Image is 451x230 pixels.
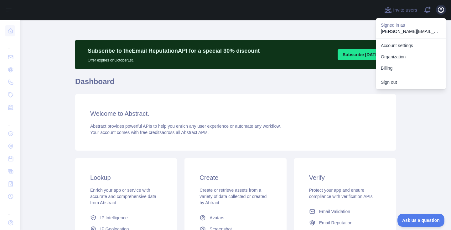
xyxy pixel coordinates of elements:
[90,188,156,205] span: Enrich your app or service with accurate and comprehensive data from Abstract
[88,212,164,223] a: IP Intelligence
[381,22,441,28] p: Signed in as
[90,130,209,135] span: Your account comes with across all Abstract APIs.
[5,38,15,50] div: ...
[200,188,267,205] span: Create or retrieve assets from a variety of data collected or created by Abtract
[397,214,445,227] iframe: Toggle Customer Support
[309,188,373,199] span: Protect your app and ensure compliance with verification APIs
[90,109,381,118] h3: Welcome to Abstract.
[90,124,281,129] span: Abstract provides powerful APIs to help you enrich any user experience or automate any workflow.
[309,173,381,182] h3: Verify
[393,7,417,14] span: Invite users
[140,130,162,135] span: free credits
[90,173,162,182] h3: Lookup
[88,46,260,55] p: Subscribe to the Email Reputation API for a special 30 % discount
[210,215,224,221] span: Avatars
[100,215,128,221] span: IP Intelligence
[319,208,350,215] span: Email Validation
[307,206,383,217] a: Email Validation
[200,173,271,182] h3: Create
[338,49,385,60] button: Subscribe [DATE]
[376,40,446,51] a: Account settings
[376,62,446,74] button: Billing
[5,114,15,127] div: ...
[307,217,383,228] a: Email Reputation
[5,203,15,216] div: ...
[383,5,418,15] button: Invite users
[381,28,441,35] p: [PERSON_NAME][EMAIL_ADDRESS]
[197,212,274,223] a: Avatars
[75,77,396,92] h1: Dashboard
[88,55,260,63] p: Offer expires on October 1st.
[376,51,446,62] a: Organization
[376,77,446,88] button: Sign out
[319,220,353,226] span: Email Reputation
